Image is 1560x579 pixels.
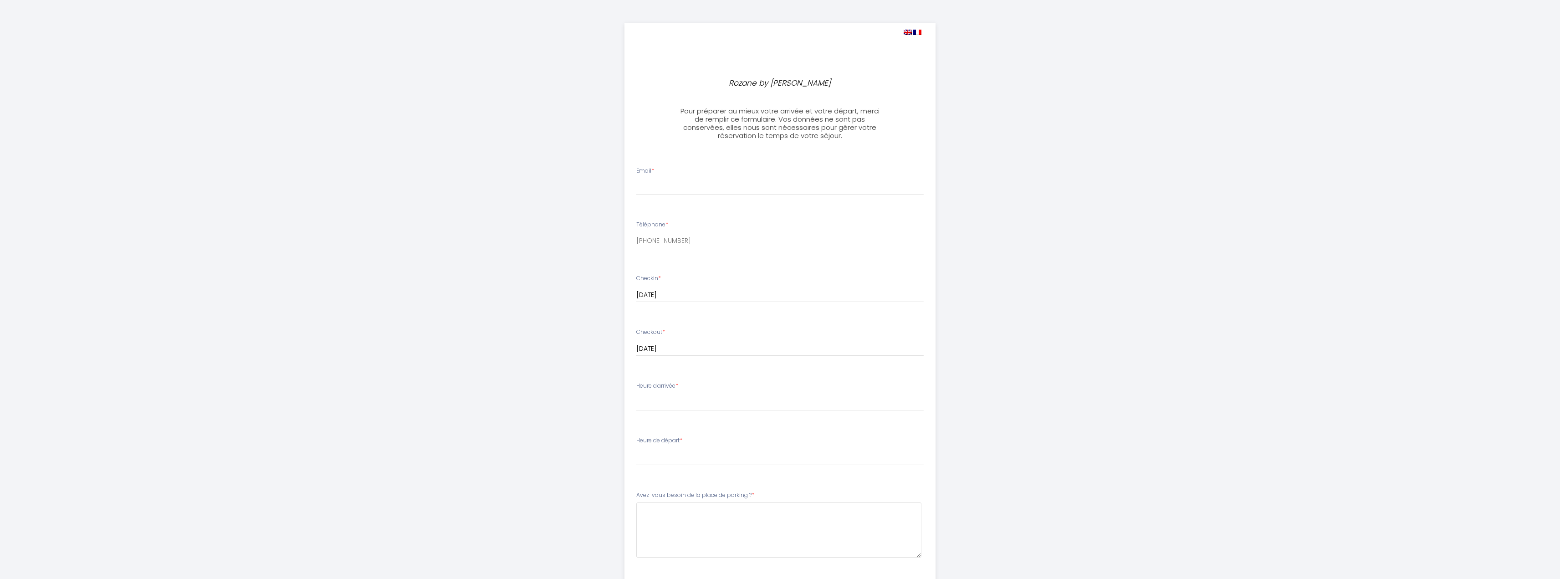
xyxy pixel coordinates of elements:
label: Avez-vous besoin de la place de parking ? [636,491,754,500]
label: Email [636,167,654,175]
label: Checkin [636,274,661,283]
label: Heure de départ [636,436,682,445]
img: en.png [904,30,912,35]
label: Heure d'arrivée [636,382,678,390]
label: Checkout [636,328,665,337]
label: Téléphone [636,220,668,229]
img: fr.png [913,30,921,35]
h3: Pour préparer au mieux votre arrivée et votre départ, merci de remplir ce formulaire. Vos données... [679,107,881,140]
p: Rozane by [PERSON_NAME] [683,77,878,89]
